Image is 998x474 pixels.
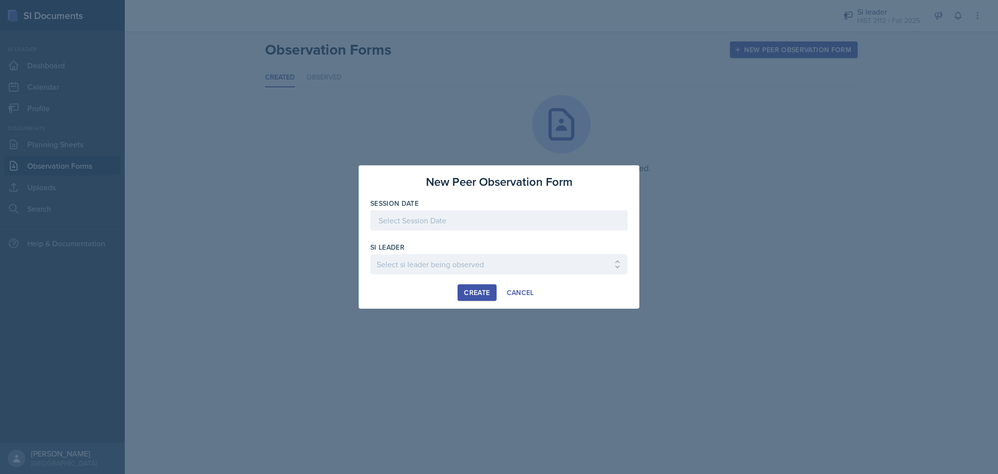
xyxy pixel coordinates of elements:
div: Create [464,289,490,296]
label: si leader [370,242,404,252]
label: Session Date [370,198,419,208]
h3: New Peer Observation Form [426,173,573,191]
button: Cancel [500,284,540,301]
button: Create [458,284,496,301]
div: Cancel [507,289,534,296]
